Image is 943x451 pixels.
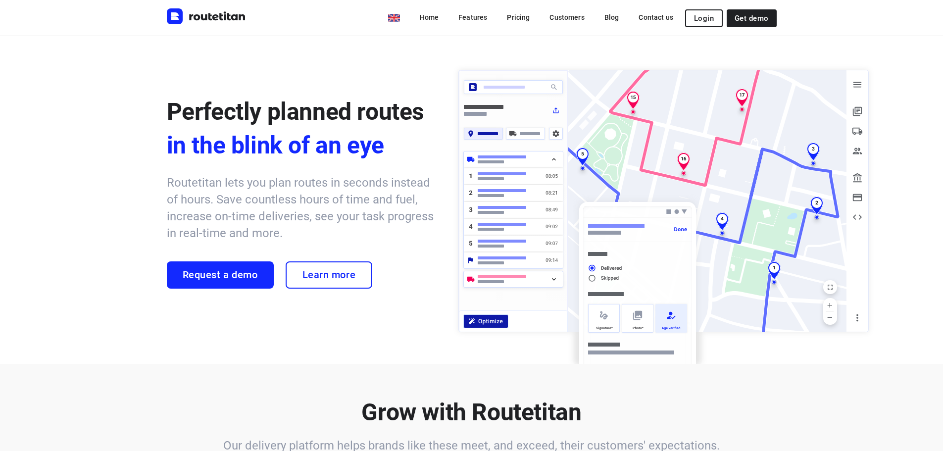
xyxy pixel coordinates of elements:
[183,269,258,281] span: Request a demo
[167,261,274,289] a: Request a demo
[499,8,538,26] a: Pricing
[631,8,681,26] a: Contact us
[361,398,581,426] b: Grow with Routetitan
[727,9,776,27] a: Get demo
[302,269,356,281] span: Learn more
[452,64,875,364] img: illustration
[450,8,495,26] a: Features
[694,14,714,22] span: Login
[167,8,246,27] a: Routetitan
[167,8,246,24] img: Routetitan logo
[412,8,447,26] a: Home
[286,261,373,289] a: Learn more
[167,174,439,242] h6: Routetitan lets you plan routes in seconds instead of hours. Save countless hours of time and fue...
[167,98,424,126] span: Perfectly planned routes
[167,129,439,162] span: in the blink of an eye
[735,14,768,22] span: Get demo
[596,8,627,26] a: Blog
[685,9,723,27] button: Login
[542,8,592,26] a: Customers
